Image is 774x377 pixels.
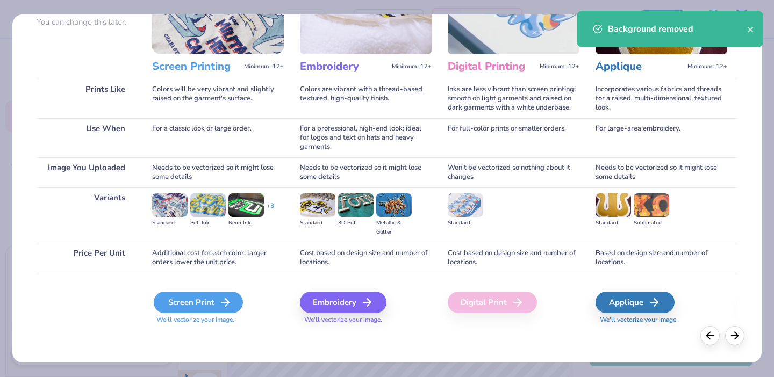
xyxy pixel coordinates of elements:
[228,193,264,217] img: Neon Ink
[190,193,226,217] img: Puff Ink
[376,193,412,217] img: Metallic & Glitter
[596,292,675,313] div: Applique
[300,315,432,324] span: We'll vectorize your image.
[634,219,669,228] div: Sublimated
[37,18,136,27] p: You can change this later.
[540,63,579,70] span: Minimum: 12+
[300,60,388,74] h3: Embroidery
[267,201,274,220] div: + 3
[596,157,727,187] div: Needs to be vectorized so it might lose some details
[596,243,727,273] div: Based on design size and number of locations.
[37,79,136,118] div: Prints Like
[448,292,537,313] div: Digital Print
[596,315,727,324] span: We'll vectorize your image.
[152,243,284,273] div: Additional cost for each color; larger orders lower the unit price.
[448,79,579,118] div: Inks are less vibrant than screen printing; smooth on light garments and raised on dark garments ...
[596,60,683,74] h3: Applique
[300,118,432,157] div: For a professional, high-end look; ideal for logos and text on hats and heavy garments.
[152,60,240,74] h3: Screen Printing
[190,219,226,228] div: Puff Ink
[37,157,136,187] div: Image You Uploaded
[37,187,136,243] div: Variants
[152,157,284,187] div: Needs to be vectorized so it might lose some details
[154,292,243,313] div: Screen Print
[448,118,579,157] div: For full-color prints or smaller orders.
[448,243,579,273] div: Cost based on design size and number of locations.
[152,118,284,157] div: For a classic look or large order.
[300,219,335,228] div: Standard
[448,60,535,74] h3: Digital Printing
[596,219,631,228] div: Standard
[448,157,579,187] div: Won't be vectorized so nothing about it changes
[37,118,136,157] div: Use When
[244,63,284,70] span: Minimum: 12+
[300,79,432,118] div: Colors are vibrant with a thread-based textured, high-quality finish.
[152,219,188,228] div: Standard
[300,157,432,187] div: Needs to be vectorized so it might lose some details
[747,23,755,35] button: close
[152,193,188,217] img: Standard
[687,63,727,70] span: Minimum: 12+
[228,219,264,228] div: Neon Ink
[448,193,483,217] img: Standard
[634,193,669,217] img: Sublimated
[338,193,374,217] img: 3D Puff
[596,193,631,217] img: Standard
[338,219,374,228] div: 3D Puff
[300,193,335,217] img: Standard
[152,79,284,118] div: Colors will be very vibrant and slightly raised on the garment's surface.
[448,219,483,228] div: Standard
[376,219,412,237] div: Metallic & Glitter
[596,118,727,157] div: For large-area embroidery.
[608,23,747,35] div: Background removed
[300,243,432,273] div: Cost based on design size and number of locations.
[37,243,136,273] div: Price Per Unit
[300,292,386,313] div: Embroidery
[392,63,432,70] span: Minimum: 12+
[152,315,284,324] span: We'll vectorize your image.
[596,79,727,118] div: Incorporates various fabrics and threads for a raised, multi-dimensional, textured look.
